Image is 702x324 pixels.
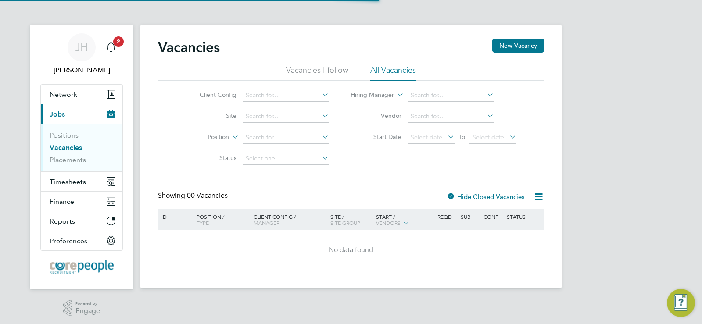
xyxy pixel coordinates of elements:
button: Finance [41,192,122,211]
a: Positions [50,131,79,139]
img: corepeople-logo-retina.png [50,260,114,274]
button: Timesheets [41,172,122,191]
button: Jobs [41,104,122,124]
span: Site Group [330,219,360,226]
button: Network [41,85,122,104]
span: Reports [50,217,75,225]
div: Position / [190,209,251,230]
span: Powered by [75,300,100,307]
input: Search for... [243,110,329,123]
button: Engage Resource Center [667,289,695,317]
div: Reqd [435,209,458,224]
label: Hiring Manager [344,91,394,100]
span: Jobs [50,110,65,118]
div: Site / [328,209,374,230]
a: Go to home page [40,260,123,274]
span: Timesheets [50,178,86,186]
a: Powered byEngage [63,300,100,317]
input: Search for... [408,89,494,102]
button: Reports [41,211,122,231]
span: Finance [50,197,74,206]
label: Status [186,154,236,162]
span: To [456,131,468,142]
div: Sub [458,209,481,224]
label: Start Date [351,133,401,141]
li: All Vacancies [370,65,416,81]
span: Manager [254,219,279,226]
li: Vacancies I follow [286,65,348,81]
input: Search for... [243,132,329,144]
div: No data found [159,246,543,255]
div: Showing [158,191,229,200]
input: Search for... [408,110,494,123]
button: New Vacancy [492,39,544,53]
span: Type [197,219,209,226]
div: Jobs [41,124,122,171]
div: Client Config / [251,209,328,230]
h2: Vacancies [158,39,220,56]
span: Select date [411,133,442,141]
span: Network [50,90,77,99]
input: Select one [243,153,329,165]
label: Hide Closed Vacancies [447,192,525,201]
span: Judith Hart [40,65,123,75]
span: Select date [473,133,504,141]
nav: Main navigation [30,25,133,289]
label: Client Config [186,91,236,99]
input: Search for... [243,89,329,102]
span: JH [75,42,88,53]
span: Preferences [50,237,87,245]
div: ID [159,209,190,224]
span: 2 [113,36,124,47]
span: Vendors [376,219,401,226]
a: Vacancies [50,143,82,152]
a: 2 [102,33,120,61]
div: Status [505,209,543,224]
label: Vendor [351,112,401,120]
button: Preferences [41,231,122,250]
div: Conf [481,209,504,224]
span: 00 Vacancies [187,191,228,200]
span: Engage [75,307,100,315]
label: Position [179,133,229,142]
a: Placements [50,156,86,164]
a: JH[PERSON_NAME] [40,33,123,75]
div: Start / [374,209,435,231]
label: Site [186,112,236,120]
